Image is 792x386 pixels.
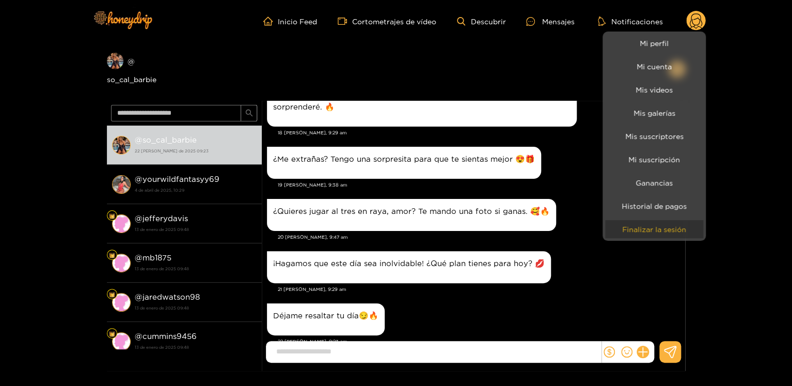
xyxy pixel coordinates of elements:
a: Mi suscripción [605,150,703,168]
a: Ganancias [605,174,703,192]
a: Mi perfil [605,34,703,52]
a: Mis videos [605,81,703,99]
a: Mis suscriptores [605,127,703,145]
font: Mi cuenta [637,63,672,70]
a: Mi cuenta [605,57,703,75]
font: Historial de pagos [622,202,687,210]
font: Mis videos [636,86,673,94]
font: Mi suscripción [628,156,680,163]
font: Mis suscriptores [625,132,684,140]
button: Finalizar la sesión [605,220,703,238]
a: Historial de pagos [605,197,703,215]
a: Mis galerías [605,104,703,122]
font: Mis galerías [633,109,675,117]
font: Mi perfil [640,39,669,47]
font: Finalizar la sesión [622,225,686,233]
font: Ganancias [636,179,673,187]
